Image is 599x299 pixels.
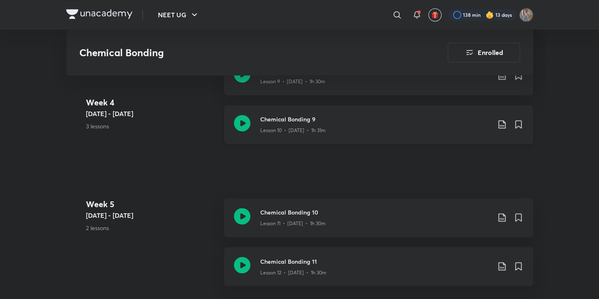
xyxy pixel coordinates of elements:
[79,47,401,59] h3: Chemical Bonding
[86,96,217,109] h4: Week 4
[260,127,326,134] p: Lesson 10 • [DATE] • 1h 31m
[86,198,217,210] h4: Week 5
[260,257,490,265] h3: Chemical Bonding 11
[260,78,325,85] p: Lesson 9 • [DATE] • 1h 30m
[260,269,326,276] p: Lesson 12 • [DATE] • 1h 30m
[519,8,533,22] img: shubhanshu yadav
[86,224,217,232] p: 2 lessons
[486,11,494,19] img: streak
[86,210,217,220] h5: [DATE] - [DATE]
[153,7,204,23] button: NEET UG
[224,247,533,296] a: Chemical Bonding 11Lesson 12 • [DATE] • 1h 30m
[86,122,217,130] p: 3 lessons
[260,115,490,123] h3: Chemical Bonding 9
[260,208,490,217] h3: Chemical Bonding 10
[448,43,520,62] button: Enrolled
[428,8,442,21] button: avatar
[86,109,217,119] h5: [DATE] - [DATE]
[431,11,439,18] img: avatar
[224,105,533,154] a: Chemical Bonding 9Lesson 10 • [DATE] • 1h 31m
[224,198,533,247] a: Chemical Bonding 10Lesson 11 • [DATE] • 1h 30m
[66,9,132,21] a: Company Logo
[224,56,533,105] a: Chemical Bonding 8Lesson 9 • [DATE] • 1h 30m
[66,9,132,19] img: Company Logo
[260,220,326,227] p: Lesson 11 • [DATE] • 1h 30m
